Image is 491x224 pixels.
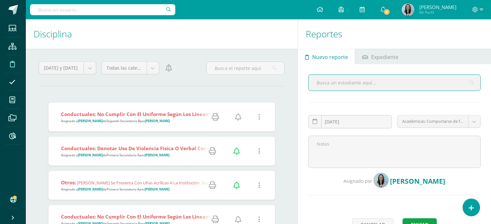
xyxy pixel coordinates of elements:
strong: [PERSON_NAME] [145,187,169,191]
input: Fecha de ocurrencia [309,115,392,128]
strong: [PERSON_NAME] [78,187,103,191]
strong: Conductuales: No cumplir con el uniforme según los lineamientos establecidos por el nivel.: [61,213,289,220]
span: Mi Perfil [419,10,456,15]
strong: Conductuales: Denotar uso de violencia física o verbal contra otro estudiante.: [61,145,257,151]
strong: Conductuales: No cumplir con el uniforme según los lineamientos establecidos por el nivel.: [61,111,289,117]
span: Asignado a de por [61,153,169,157]
strong: Primero Secundaria A [107,153,139,157]
img: 5a6f75ce900a0f7ea551130e923f78ee.png [402,3,414,16]
span: Asignado por [343,178,372,184]
span: 3 [383,8,390,15]
span: Asignado a de por [61,187,169,191]
strong: [PERSON_NAME] [145,119,170,123]
span: Expediente [371,49,398,65]
h1: Reportes [306,19,483,49]
strong: [PERSON_NAME] [78,153,103,157]
input: Busca el reporte aquí [207,62,284,74]
h1: Disciplina [34,19,290,49]
a: [DATE] y [DATE] [39,62,96,74]
span: Académicas: Comportarse de forma anómala en pruebas o exámenes. [402,115,463,128]
input: Busca un estudiante aquí... [309,75,480,91]
span: Todas las categorías [107,62,141,74]
strong: [PERSON_NAME] [145,153,169,157]
a: Expediente [355,49,405,64]
a: Todas las categorías [102,62,159,74]
strong: Otros: [61,179,76,186]
strong: Segundo Secundaria B [107,119,140,123]
strong: [PERSON_NAME] [78,119,103,123]
span: [PERSON_NAME] [390,177,445,186]
span: Asignado a de por [61,119,170,123]
span: Nuevo reporte [312,49,348,65]
a: Académicas: Comportarse de forma anómala en pruebas o exámenes. [397,115,480,128]
img: 5a6f75ce900a0f7ea551130e923f78ee.png [374,173,388,188]
a: Nuevo reporte [298,49,355,64]
span: [PERSON_NAME] [419,4,456,10]
input: Busca un usuario... [30,4,175,15]
span: [DATE] y [DATE] [44,62,79,74]
strong: Primero Secundaria A [107,187,139,191]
